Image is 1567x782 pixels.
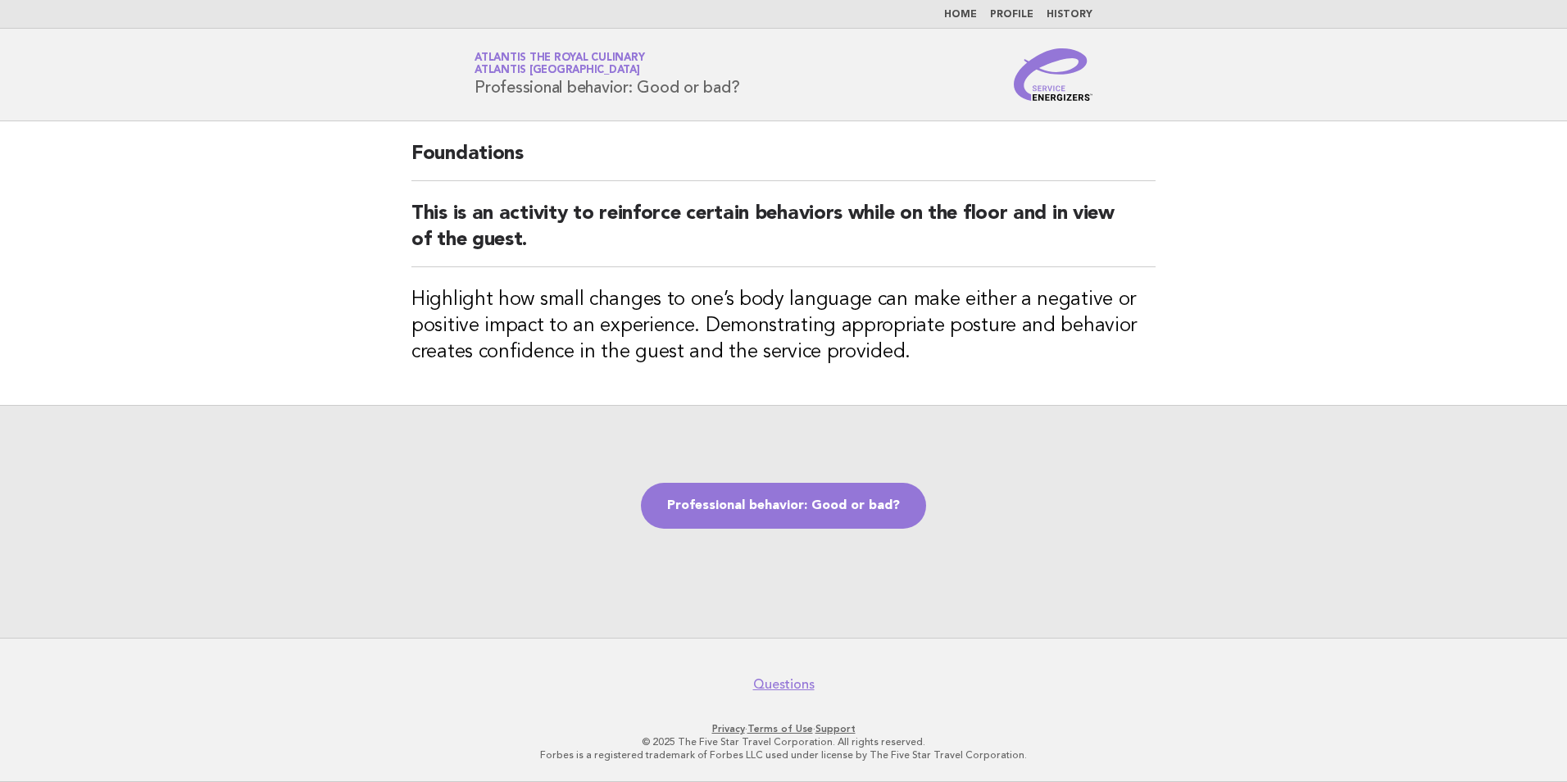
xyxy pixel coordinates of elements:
[411,201,1156,267] h2: This is an activity to reinforce certain behaviors while on the floor and in view of the guest.
[282,748,1285,762] p: Forbes is a registered trademark of Forbes LLC used under license by The Five Star Travel Corpora...
[815,723,856,734] a: Support
[641,483,926,529] a: Professional behavior: Good or bad?
[712,723,745,734] a: Privacy
[753,676,815,693] a: Questions
[282,735,1285,748] p: © 2025 The Five Star Travel Corporation. All rights reserved.
[411,287,1156,366] h3: Highlight how small changes to one’s body language can make either a negative or positive impact ...
[1014,48,1092,101] img: Service Energizers
[990,10,1033,20] a: Profile
[475,53,739,96] h1: Professional behavior: Good or bad?
[282,722,1285,735] p: · ·
[944,10,977,20] a: Home
[411,141,1156,181] h2: Foundations
[1047,10,1092,20] a: History
[747,723,813,734] a: Terms of Use
[475,52,644,75] a: Atlantis the Royal CulinaryAtlantis [GEOGRAPHIC_DATA]
[475,66,640,76] span: Atlantis [GEOGRAPHIC_DATA]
